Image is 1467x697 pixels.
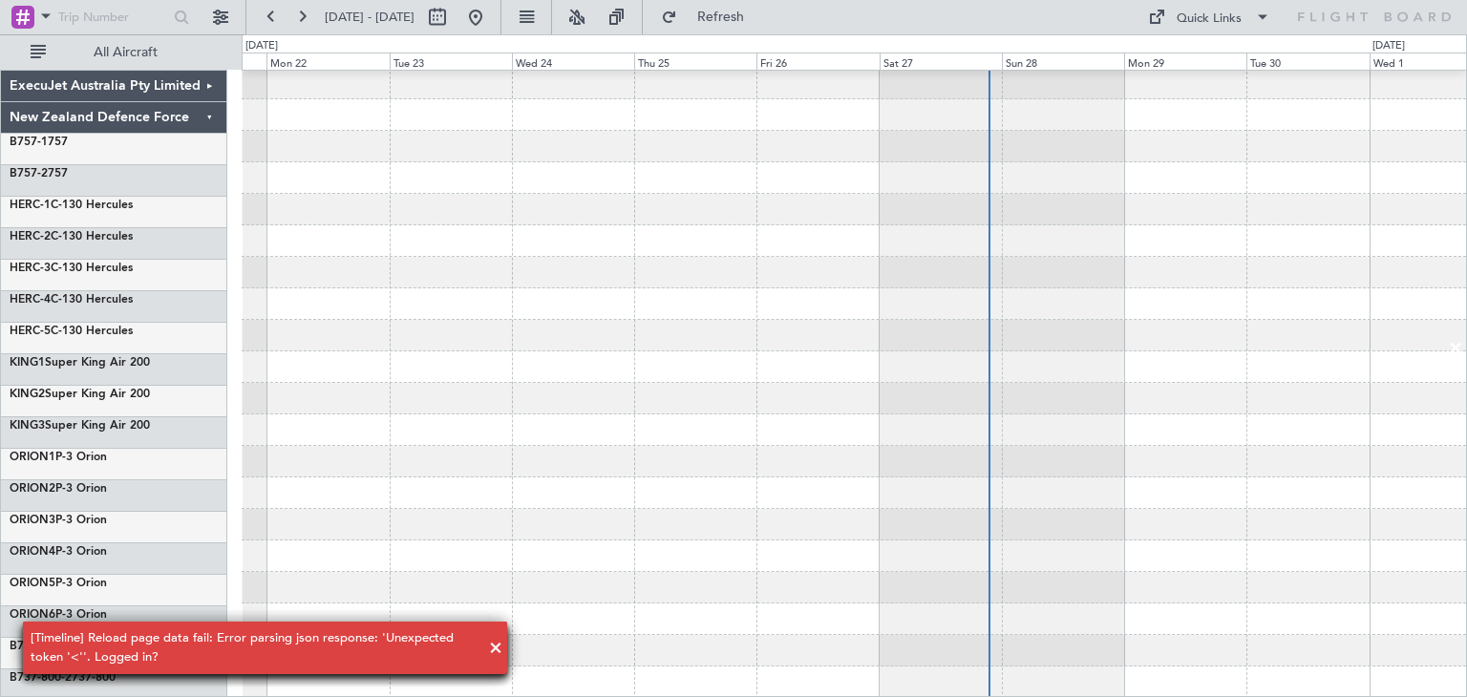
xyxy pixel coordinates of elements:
a: ORION1P-3 Orion [10,452,107,463]
span: HERC-3 [10,263,51,274]
a: B757-1757 [10,137,68,148]
a: B757-2757 [10,168,68,180]
a: ORION3P-3 Orion [10,515,107,526]
button: Refresh [652,2,767,32]
span: KING2 [10,389,45,400]
div: Mon 22 [266,53,389,70]
span: HERC-4 [10,294,51,306]
span: ORION1 [10,452,55,463]
div: Tue 30 [1246,53,1369,70]
button: Quick Links [1138,2,1280,32]
a: ORION2P-3 Orion [10,483,107,495]
div: Quick Links [1177,10,1242,29]
span: B757-1 [10,137,48,148]
div: Thu 25 [634,53,756,70]
a: KING1Super King Air 200 [10,357,150,369]
div: [DATE] [245,38,278,54]
span: [DATE] - [DATE] [325,9,415,26]
input: Trip Number [58,3,168,32]
div: Wed 24 [512,53,634,70]
a: HERC-4C-130 Hercules [10,294,133,306]
a: HERC-1C-130 Hercules [10,200,133,211]
span: KING1 [10,357,45,369]
span: ORION5 [10,578,55,589]
div: [DATE] [1372,38,1405,54]
div: Mon 29 [1124,53,1246,70]
a: ORION4P-3 Orion [10,546,107,558]
span: HERC-1 [10,200,51,211]
span: HERC-2 [10,231,51,243]
span: ORION3 [10,515,55,526]
div: [Timeline] Reload page data fail: Error parsing json response: 'Unexpected token '<''. Logged in? [31,629,478,666]
span: ORION4 [10,546,55,558]
button: All Aircraft [21,37,207,68]
a: HERC-5C-130 Hercules [10,326,133,337]
span: HERC-5 [10,326,51,337]
span: ORION2 [10,483,55,495]
a: KING3Super King Air 200 [10,420,150,432]
div: Tue 23 [390,53,512,70]
span: Refresh [681,11,761,24]
a: HERC-3C-130 Hercules [10,263,133,274]
span: KING3 [10,420,45,432]
a: ORION5P-3 Orion [10,578,107,589]
div: Fri 26 [756,53,879,70]
a: HERC-2C-130 Hercules [10,231,133,243]
div: Sat 27 [880,53,1002,70]
a: KING2Super King Air 200 [10,389,150,400]
span: B757-2 [10,168,48,180]
div: Sun 28 [1002,53,1124,70]
span: All Aircraft [50,46,202,59]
